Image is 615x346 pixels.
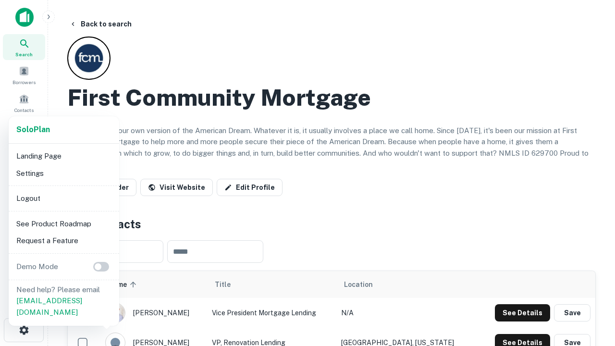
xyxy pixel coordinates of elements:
li: Landing Page [12,148,115,165]
p: Demo Mode [12,261,62,272]
a: [EMAIL_ADDRESS][DOMAIN_NAME] [16,297,82,316]
strong: Solo Plan [16,125,50,134]
p: Need help? Please email [16,284,111,318]
li: Settings [12,165,115,182]
li: Request a Feature [12,232,115,249]
li: Logout [12,190,115,207]
iframe: Chat Widget [567,238,615,284]
a: SoloPlan [16,124,50,136]
li: See Product Roadmap [12,215,115,233]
